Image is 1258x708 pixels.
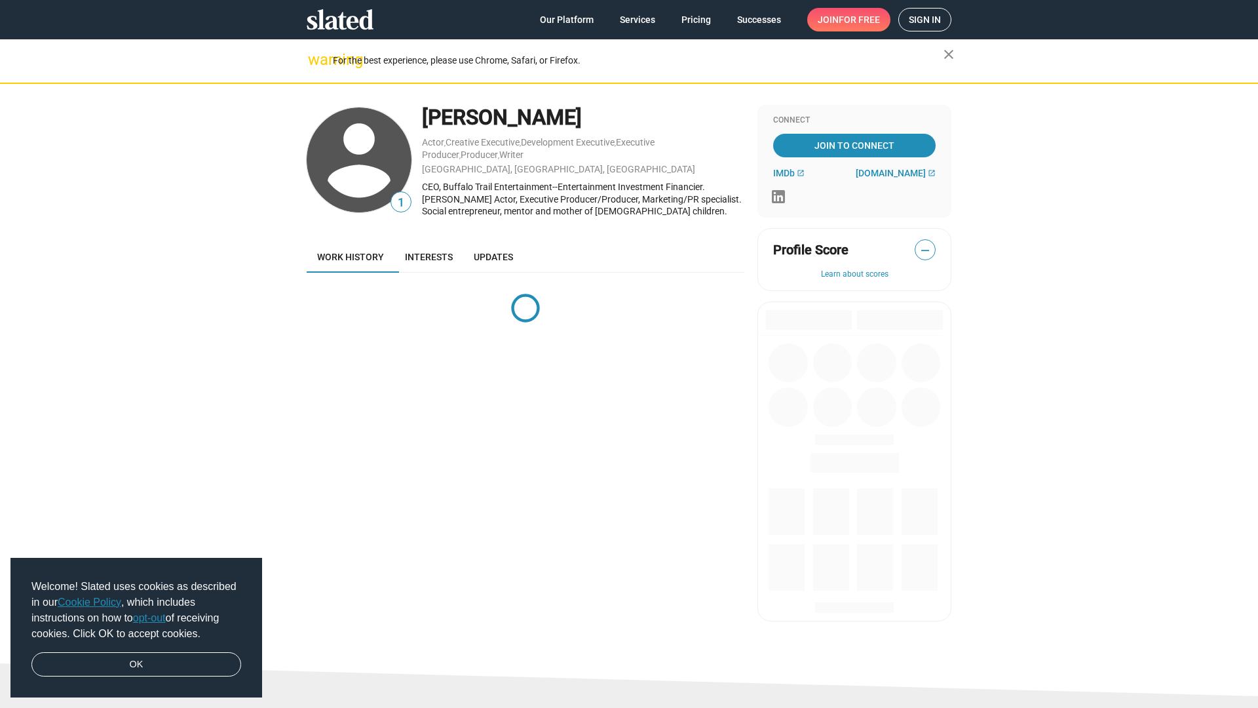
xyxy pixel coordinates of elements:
a: [GEOGRAPHIC_DATA], [GEOGRAPHIC_DATA], [GEOGRAPHIC_DATA] [422,164,695,174]
span: Pricing [681,8,711,31]
span: 1 [391,194,411,212]
a: Joinfor free [807,8,890,31]
a: dismiss cookie message [31,652,241,677]
span: — [915,242,935,259]
a: Our Platform [529,8,604,31]
div: [PERSON_NAME] [422,104,744,132]
div: CEO, Buffalo Trail Entertainment--Entertainment Investment Financier. [PERSON_NAME] Actor, Execut... [422,181,744,218]
span: , [498,152,499,159]
a: Actor [422,137,444,147]
span: IMDb [773,168,795,178]
mat-icon: close [941,47,957,62]
span: Join [818,8,880,31]
a: opt-out [133,612,166,623]
a: Services [609,8,666,31]
mat-icon: warning [308,52,324,68]
span: [DOMAIN_NAME] [856,168,926,178]
a: Executive Producer [422,137,655,160]
span: Updates [474,252,513,262]
a: IMDb [773,168,805,178]
span: Work history [317,252,384,262]
div: For the best experience, please use Chrome, Safari, or Firefox. [333,52,943,69]
a: Creative Executive [446,137,520,147]
span: Sign in [909,9,941,31]
a: Successes [727,8,791,31]
div: Connect [773,115,936,126]
a: Join To Connect [773,134,936,157]
span: , [520,140,521,147]
span: Interests [405,252,453,262]
span: Our Platform [540,8,594,31]
a: Pricing [671,8,721,31]
span: Profile Score [773,241,848,259]
button: Learn about scores [773,269,936,280]
a: Cookie Policy [58,597,121,608]
span: Services [620,8,655,31]
a: Producer [461,149,498,160]
span: Welcome! Slated uses cookies as described in our , which includes instructions on how to of recei... [31,579,241,642]
span: for free [839,8,880,31]
span: , [444,140,446,147]
span: , [459,152,461,159]
a: Updates [463,241,524,273]
a: [DOMAIN_NAME] [856,168,936,178]
a: Development Executive [521,137,615,147]
span: Join To Connect [776,134,933,157]
mat-icon: open_in_new [797,169,805,177]
mat-icon: open_in_new [928,169,936,177]
a: Sign in [898,8,951,31]
a: Writer [499,149,524,160]
div: cookieconsent [10,558,262,698]
span: Successes [737,8,781,31]
a: Interests [394,241,463,273]
a: Work history [307,241,394,273]
span: , [615,140,616,147]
